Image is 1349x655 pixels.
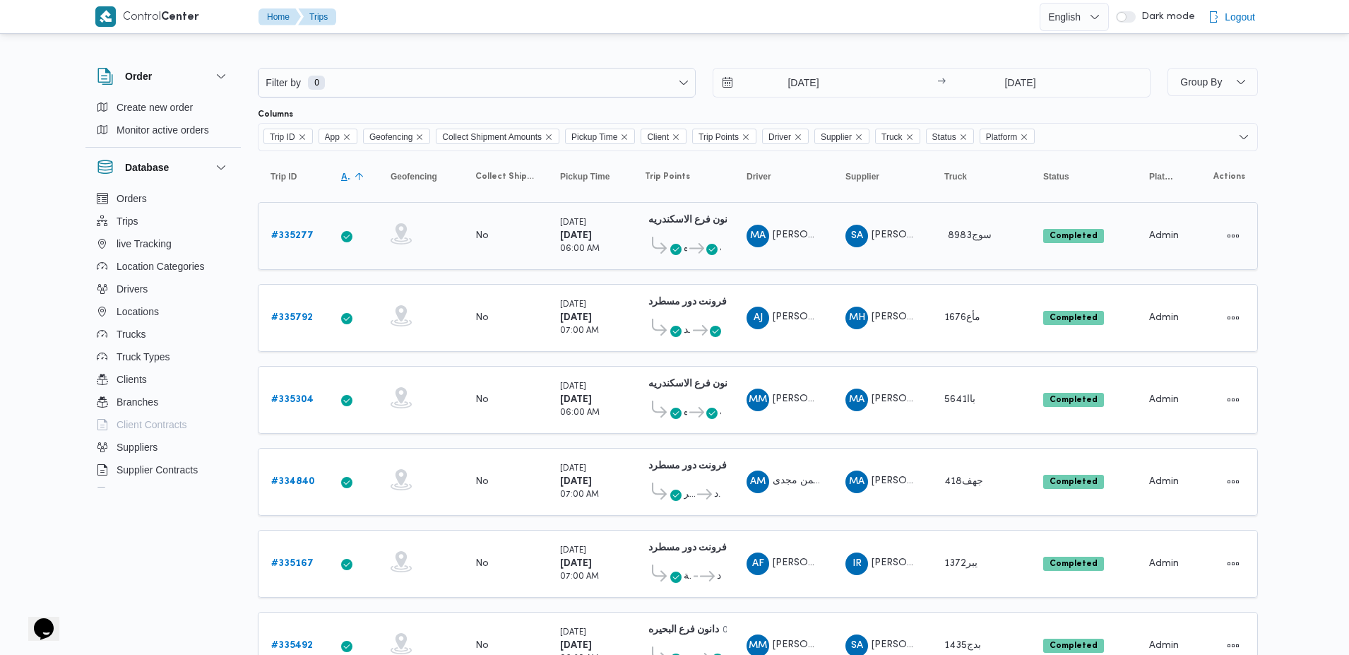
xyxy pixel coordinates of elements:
a: #334840 [271,473,315,490]
button: Trips [298,8,336,25]
span: بدج1435 [944,641,981,650]
button: Location Categories [91,255,235,278]
span: App [325,129,340,145]
button: Supplier Contracts [91,459,235,481]
button: Geofencing [385,165,456,188]
b: دانون فرع الاسكندريه [648,379,735,389]
span: Collect Shipment Amounts [442,129,542,145]
b: فرونت دور مسطرد [648,461,727,471]
span: Locations [117,303,159,320]
span: Trip ID [263,129,313,144]
small: 07:00 AM [560,573,599,581]
span: Status [926,129,974,144]
span: Platform [986,129,1018,145]
span: Admin [1149,313,1179,322]
h3: Database [125,159,169,176]
div: No [475,312,489,324]
button: Open list of options [1238,131,1249,143]
span: Truck Types [117,348,170,365]
div: Muhammad Aid Abadalsalam Abadalihafz [845,471,868,493]
button: Remove Driver from selection in this group [794,133,802,141]
span: Completed [1043,557,1104,571]
span: Truck [881,129,903,145]
span: Truck [944,171,967,182]
span: Admin [1149,231,1179,240]
span: Devices [117,484,152,501]
b: Completed [1050,396,1098,404]
button: Remove Pickup Time from selection in this group [620,133,629,141]
button: Trucks [91,323,235,346]
b: [DATE] [560,395,592,404]
button: Remove Geofencing from selection in this group [415,133,424,141]
span: Logout [1225,8,1255,25]
b: # 334840 [271,477,315,486]
b: Center [161,12,199,23]
span: Dark mode [1136,11,1195,23]
button: Database [97,159,230,176]
button: Actions [1222,307,1244,329]
span: Collect Shipment Amounts [436,129,559,144]
span: MA [849,471,864,493]
small: [DATE] [560,629,586,637]
a: #335492 [271,637,313,654]
div: Amaro Jmal Aldsaoqai Musilhai [747,307,769,329]
button: Client Contracts [91,413,235,436]
span: 0 available filters [308,76,325,90]
b: Completed [1050,642,1098,650]
span: [PERSON_NAME] [PERSON_NAME] [773,230,937,240]
span: [PERSON_NAME][DATE] [PERSON_NAME] [872,558,1066,567]
button: Platform [1143,165,1180,188]
b: # 335792 [271,313,313,322]
b: فرونت دور مسطرد [648,297,727,307]
span: App [319,129,357,144]
button: Group By [1167,68,1258,96]
b: [DATE] [560,641,592,650]
button: Actions [1222,389,1244,411]
h3: Order [125,68,152,85]
span: [PERSON_NAME] [PERSON_NAME] [773,394,937,403]
span: يبر1372 [944,559,977,568]
button: Filter by0 available filters [258,69,695,97]
div: → [937,78,946,88]
input: Press the down key to open a popover containing a calendar. [713,69,874,97]
div: Abadalaatai Farj Mustfi Ahmad [747,553,769,575]
span: Trucks [117,326,145,343]
button: Remove Collect Shipment Amounts from selection in this group [545,133,553,141]
small: 07:00 AM [560,491,599,499]
span: MM [749,389,767,411]
div: No [475,557,489,570]
span: [PERSON_NAME] [PERSON_NAME] [872,312,1035,321]
button: Trips [91,210,235,232]
span: IR [852,553,862,575]
span: Trips [117,213,138,230]
span: Trip ID [271,171,297,182]
span: [PERSON_NAME] [PERSON_NAME] [872,394,1035,403]
small: 02:02 PM [723,627,761,635]
b: دانون فرع البحيره [648,625,719,635]
b: [DATE] [560,231,592,240]
div: No [475,476,489,488]
a: #335792 [271,309,313,326]
button: AppSorted in ascending order [335,165,371,188]
button: Drivers [91,278,235,300]
b: # 335277 [271,231,314,240]
span: قسم مصر القديمة [684,568,691,585]
b: # 335304 [271,395,314,404]
span: MA [849,389,864,411]
b: فرونت دور مسطرد [648,543,727,553]
div: Order [85,96,241,147]
button: Suppliers [91,436,235,459]
span: Supplier [814,129,869,144]
span: Supplier [845,171,879,182]
button: Remove Trip Points from selection in this group [742,133,750,141]
span: Filter by [264,74,302,91]
button: Orders [91,187,235,210]
span: Trip ID [270,129,295,145]
span: قسم أول مدينة نصر [684,486,695,503]
span: Collect Shipment Amounts [475,171,535,182]
span: MH [849,307,865,329]
span: Completed [1043,475,1104,489]
span: Trip Points [699,129,739,145]
span: Client Contracts [117,416,187,433]
a: #335277 [271,228,314,244]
